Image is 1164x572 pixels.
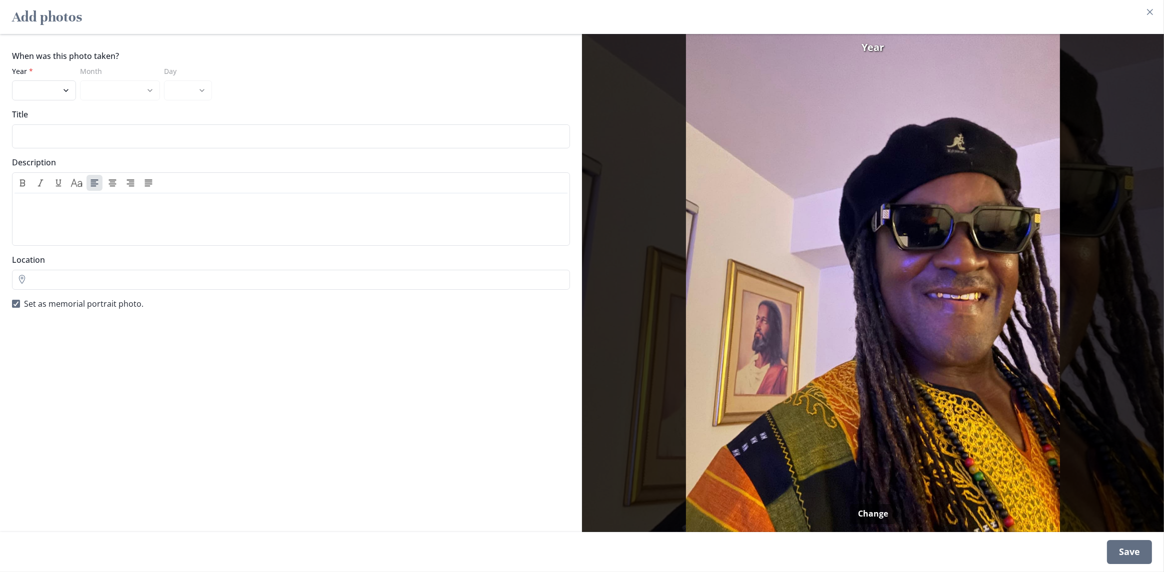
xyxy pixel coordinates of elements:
button: Bold [14,175,30,191]
button: Italic [32,175,48,191]
span: Year [862,40,884,55]
h2: Add photos [12,4,82,30]
button: Close [1142,4,1158,20]
span: Set as memorial portrait photo. [24,298,143,310]
label: Day [164,66,206,76]
label: Title [12,108,564,120]
button: Heading [68,175,84,191]
select: Month [80,80,160,100]
label: Month [80,66,154,76]
button: Align left [86,175,102,191]
img: Photo [586,34,1160,532]
label: Year [12,66,70,76]
legend: When was this photo taken? [12,50,119,62]
button: Change [850,504,896,524]
button: Align center [104,175,120,191]
button: Align justify [140,175,156,191]
button: Underline [50,175,66,191]
div: Save [1107,540,1152,564]
select: Day [164,80,212,100]
label: Location [12,254,564,266]
button: Align right [122,175,138,191]
label: Description [12,156,564,168]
